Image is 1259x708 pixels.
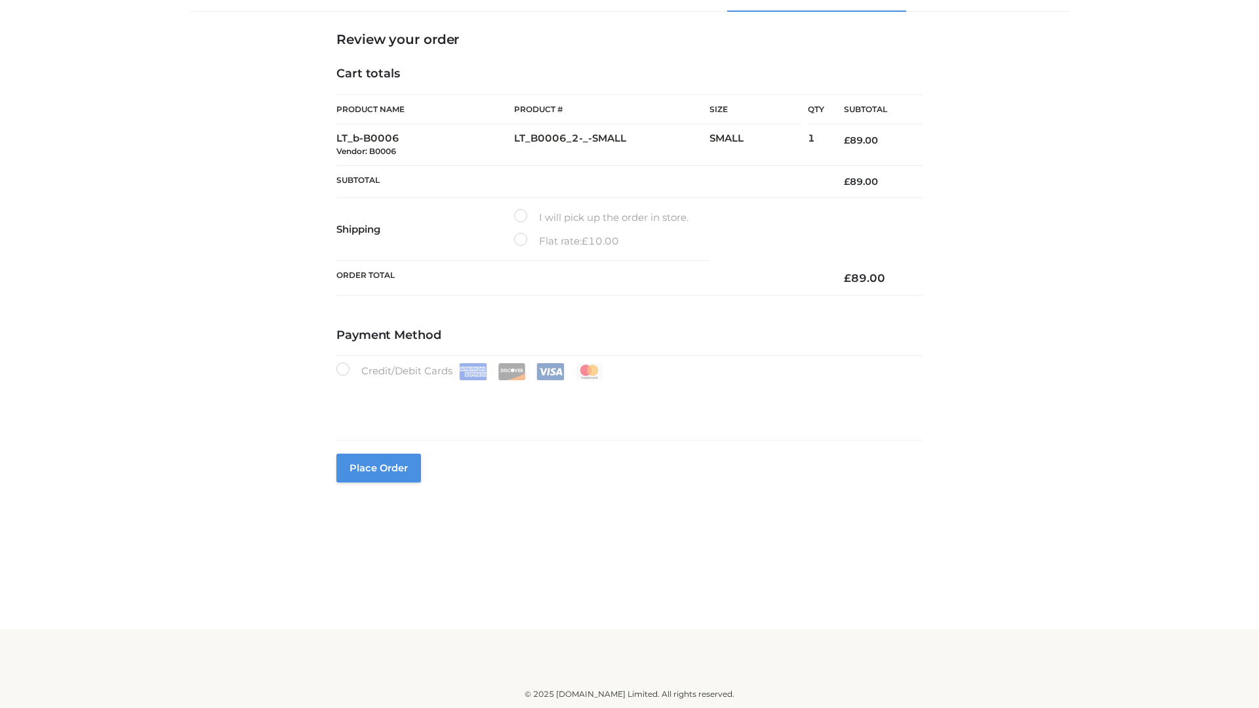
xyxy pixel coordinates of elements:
img: Mastercard [575,363,603,380]
th: Shipping [336,198,514,261]
label: Credit/Debit Cards [336,363,605,380]
h4: Cart totals [336,67,923,81]
div: © 2025 [DOMAIN_NAME] Limited. All rights reserved. [195,688,1064,701]
label: Flat rate: [514,233,619,250]
bdi: 89.00 [844,176,878,187]
span: £ [582,235,588,247]
td: 1 [808,125,824,166]
bdi: 89.00 [844,134,878,146]
th: Subtotal [824,95,923,125]
td: LT_B0006_2-_-SMALL [514,125,709,166]
bdi: 89.00 [844,271,885,285]
small: Vendor: B0006 [336,146,396,156]
label: I will pick up the order in store. [514,209,689,226]
th: Product Name [336,94,514,125]
h3: Review your order [336,31,923,47]
span: £ [844,134,850,146]
bdi: 10.00 [582,235,619,247]
th: Subtotal [336,165,824,197]
td: SMALL [709,125,808,166]
td: LT_b-B0006 [336,125,514,166]
button: Place order [336,454,421,482]
span: £ [844,176,850,187]
img: Amex [459,363,487,380]
img: Visa [536,363,565,380]
th: Qty [808,94,824,125]
h4: Payment Method [336,328,923,343]
th: Product # [514,94,709,125]
th: Order Total [336,261,824,296]
img: Discover [498,363,526,380]
th: Size [709,95,801,125]
iframe: Secure payment input frame [334,378,920,425]
span: £ [844,271,851,285]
